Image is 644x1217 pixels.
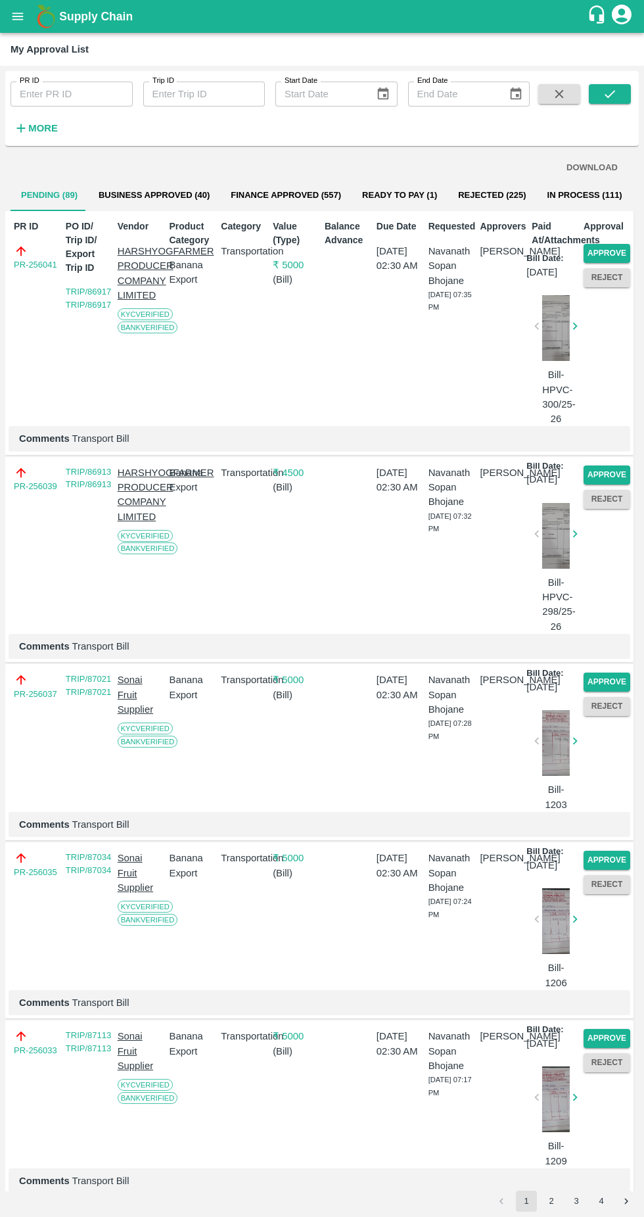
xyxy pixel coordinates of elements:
button: Approve [584,1029,630,1048]
button: Reject [584,1053,630,1072]
p: PO ID/ Trip ID/ Export Trip ID [66,220,112,275]
span: KYC Verified [118,901,173,913]
p: Approvers [480,220,526,233]
p: [DATE] [526,1036,557,1051]
p: Bill Date: [526,460,563,473]
p: Balance Advance [325,220,371,247]
span: [DATE] 07:28 PM [428,719,472,740]
p: Paid At/Attachments [532,220,578,247]
p: Bill Date: [526,846,563,858]
span: Bank Verified [118,322,178,333]
a: TRIP/86917 TRIP/86917 [66,287,111,310]
div: customer-support [587,5,610,28]
p: Due Date [377,220,423,233]
p: [PERSON_NAME] [480,244,526,258]
p: ( Bill ) [273,866,319,880]
span: Bank Verified [118,1092,178,1104]
nav: pagination navigation [489,1191,639,1212]
p: Banana Export [169,465,216,495]
p: Navanath Sopan Bhojane [428,465,475,510]
p: Transportation [221,851,267,865]
p: ₹ 5000 [273,258,319,272]
button: Reject [584,875,630,894]
div: account of current user [610,3,633,30]
p: Navanath Sopan Bhojane [428,851,475,895]
span: KYC Verified [118,308,173,320]
p: Value (Type) [273,220,319,247]
a: PR-256035 [14,866,57,879]
span: Bank Verified [118,914,178,926]
p: Requested [428,220,475,233]
p: Transport Bill [19,431,620,446]
p: ₹ 5000 [273,673,319,687]
b: Comments [19,641,70,652]
img: logo [33,3,59,30]
p: [DATE] [526,858,557,872]
button: Ready To Pay (1) [352,179,448,211]
label: Trip ID [152,76,174,86]
p: Category [221,220,267,233]
b: Supply Chain [59,10,133,23]
a: TRIP/87113 TRIP/87113 [66,1030,111,1053]
p: Bill Date: [526,252,563,265]
button: Approve [584,465,630,485]
button: Go to next page [616,1191,637,1212]
span: [DATE] 07:24 PM [428,897,472,919]
span: KYC Verified [118,723,173,734]
label: Start Date [285,76,317,86]
button: page 1 [516,1191,537,1212]
p: [DATE] 02:30 AM [377,465,423,495]
p: ₹ 5000 [273,851,319,865]
p: Sonai Fruit Supplier [118,673,164,717]
p: ( Bill ) [273,1044,319,1059]
p: HARSHYOGFARMER PRODUCER COMPANY LIMITED [118,244,164,302]
p: Vendor [118,220,164,233]
p: ₹ 5000 [273,1029,319,1043]
span: [DATE] 07:17 PM [428,1076,472,1097]
button: Reject [584,490,630,509]
p: Bill-1206 [542,961,570,990]
button: More [11,117,61,139]
p: Navanath Sopan Bhojane [428,1029,475,1073]
button: Go to page 3 [566,1191,587,1212]
button: DOWNLOAD [561,156,623,179]
input: Enter PR ID [11,82,133,107]
p: ( Bill ) [273,688,319,702]
p: ( Bill ) [273,272,319,287]
p: Bill Date: [526,1024,563,1036]
button: open drawer [3,1,33,32]
input: Start Date [275,82,365,107]
b: Comments [19,997,70,1008]
p: [PERSON_NAME] [480,851,526,865]
p: Product Category [169,220,216,247]
p: Approval [584,220,630,233]
p: Bill-1203 [542,782,570,812]
p: Transport Bill [19,817,620,832]
span: KYC Verified [118,1079,173,1091]
label: PR ID [20,76,39,86]
p: [DATE] [526,265,557,279]
b: Comments [19,1176,70,1186]
input: Enter Trip ID [143,82,265,107]
p: Transport Bill [19,1174,620,1188]
p: Navanath Sopan Bhojane [428,673,475,717]
button: Pending (89) [11,179,88,211]
p: Banana Export [169,1029,216,1059]
button: Approve [584,851,630,870]
button: Go to page 2 [541,1191,562,1212]
p: Bill-1209 [542,1139,570,1168]
p: ₹ 4500 [273,465,319,480]
div: My Approval List [11,41,89,58]
b: Comments [19,819,70,830]
span: [DATE] 07:32 PM [428,512,472,533]
a: TRIP/86913 TRIP/86913 [66,467,111,490]
span: Bank Verified [118,542,178,554]
p: Sonai Fruit Supplier [118,1029,164,1073]
span: KYC Verified [118,530,173,542]
button: In Process (111) [537,179,633,211]
strong: More [28,123,58,133]
button: Reject [584,268,630,287]
button: Choose date [503,82,528,107]
p: [DATE] 02:30 AM [377,851,423,880]
p: PR ID [14,220,60,233]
